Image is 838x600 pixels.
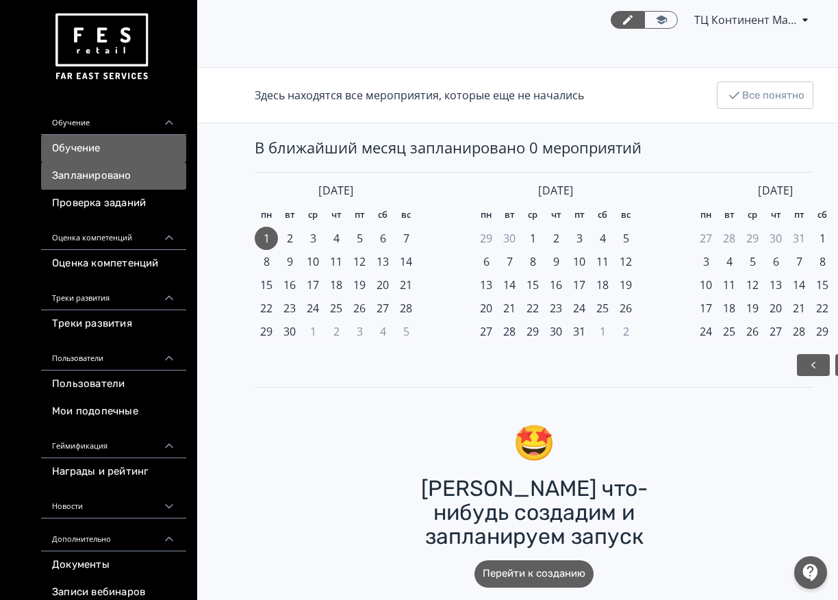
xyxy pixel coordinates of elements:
span: ср [308,208,318,222]
a: Оценка компетенций [41,250,186,277]
span: пт [794,208,804,222]
div: [DATE] [255,184,418,198]
span: 13 [377,253,389,270]
span: чт [331,208,342,222]
span: чт [771,208,781,222]
span: 8 [820,253,826,270]
span: 16 [550,277,562,293]
div: 🤩 [513,421,555,466]
span: 2 [553,230,559,247]
span: 11 [330,253,342,270]
span: 8 [530,253,536,270]
span: 2 [623,323,629,340]
button: Перейти к созданию [474,560,594,588]
span: 14 [793,277,805,293]
span: 6 [773,253,779,270]
span: 1 [310,323,316,340]
span: 14 [400,253,412,270]
a: Переключиться в режим ученика [644,11,678,29]
span: 30 [770,230,782,247]
span: 28 [793,323,805,340]
span: 28 [723,230,735,247]
span: 27 [377,300,389,316]
span: 4 [380,323,386,340]
span: 7 [796,253,802,270]
span: 17 [307,277,319,293]
div: Оценка компетенций [41,217,186,250]
span: 21 [503,300,516,316]
a: Обучение [41,135,186,162]
span: 28 [503,323,516,340]
span: 13 [770,277,782,293]
span: 2 [333,323,340,340]
span: 14 [503,277,516,293]
span: 4 [600,230,606,247]
span: 3 [310,230,316,247]
span: вт [285,208,295,222]
span: чт [551,208,561,222]
span: пн [481,208,492,222]
div: Здесь находятся все мероприятия, которые еще не начались [255,87,584,103]
span: 22 [526,300,539,316]
span: 12 [620,253,632,270]
span: 9 [553,253,559,270]
span: сб [598,208,607,222]
span: вс [401,208,411,222]
span: 3 [703,253,709,270]
span: 17 [700,300,712,316]
span: 17 [573,277,585,293]
span: ср [748,208,757,222]
span: 10 [700,277,712,293]
span: 11 [723,277,735,293]
div: Новости [41,486,186,518]
div: В ближайший месяц запланировано 0 мероприятий [255,137,813,158]
span: 23 [283,300,296,316]
span: 18 [330,277,342,293]
span: 25 [596,300,609,316]
span: 1 [600,323,606,340]
span: 12 [746,277,759,293]
span: 4 [333,230,340,247]
span: 30 [283,323,296,340]
span: 20 [377,277,389,293]
span: вт [505,208,515,222]
span: пн [261,208,272,222]
span: 20 [480,300,492,316]
a: Запланировано [41,162,186,190]
span: сб [817,208,827,222]
span: 30 [550,323,562,340]
span: 22 [260,300,272,316]
span: 26 [746,323,759,340]
span: пт [574,208,585,222]
div: [PERSON_NAME] что-нибудь создадим и запланируем запуск [390,477,678,549]
span: 30 [503,230,516,247]
span: 1 [530,230,536,247]
span: 15 [816,277,828,293]
span: 12 [353,253,366,270]
span: 2 [287,230,293,247]
span: 23 [550,300,562,316]
span: 5 [623,230,629,247]
span: 29 [526,323,539,340]
span: 25 [330,300,342,316]
span: 21 [400,277,412,293]
a: Документы [41,551,186,579]
img: https://files.teachbase.ru/system/account/57463/logo/medium-936fc5084dd2c598f50a98b9cbe0469a.png [52,8,151,86]
a: Треки развития [41,310,186,338]
span: вс [621,208,631,222]
span: 4 [726,253,733,270]
span: 29 [746,230,759,247]
span: 10 [307,253,319,270]
span: 26 [620,300,632,316]
span: 29 [480,230,492,247]
div: Треки развития [41,277,186,310]
span: 28 [400,300,412,316]
span: 13 [480,277,492,293]
span: 27 [770,323,782,340]
span: 9 [287,253,293,270]
div: Геймификация [41,425,186,458]
span: 26 [353,300,366,316]
span: сб [378,208,388,222]
span: 6 [483,253,490,270]
span: 6 [380,230,386,247]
